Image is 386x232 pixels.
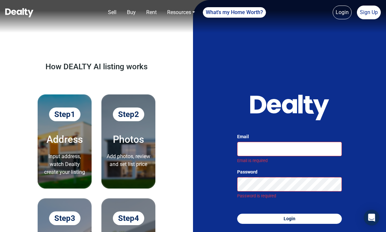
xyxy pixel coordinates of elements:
a: Resources [165,6,198,19]
button: Login [237,214,342,224]
a: What's my Home Worth? [203,7,266,18]
a: Buy [124,6,138,19]
label: Password [237,169,342,175]
a: Sell [105,6,119,19]
p: Input address, watch Dealty create your listing [43,153,86,176]
iframe: BigID CMP Widget [3,212,23,232]
h5: Photos [107,134,150,145]
span: Step 3 [49,211,80,225]
h5: Address [43,134,86,145]
a: Sign Up [357,6,381,19]
div: Open Intercom Messenger [364,210,379,225]
div: Email is required [237,157,342,164]
a: Rent [144,6,159,19]
h1: How DEALTY AI listing works [16,62,177,72]
span: Step 2 [113,108,144,121]
div: Password is required [237,193,342,199]
img: Dealty - Buy, Sell & Rent Homes [5,8,33,17]
span: Step 4 [113,211,144,225]
label: Email [237,133,342,140]
p: Add photos, review and set list price [107,153,150,168]
a: Login [333,6,352,19]
span: Step 1 [49,108,80,121]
